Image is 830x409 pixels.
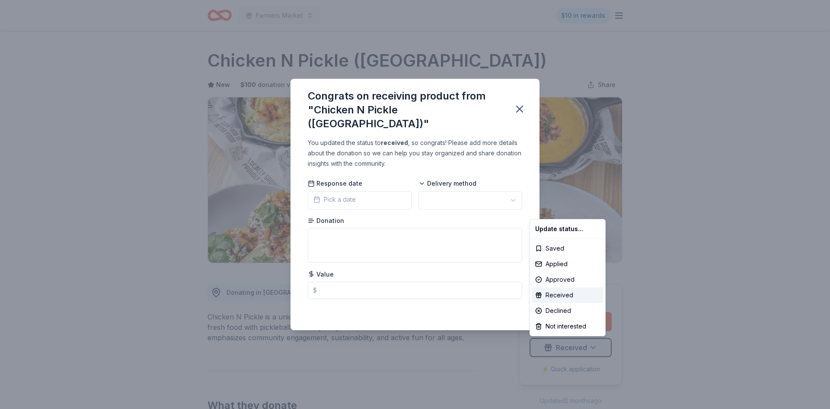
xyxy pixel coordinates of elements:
[532,303,603,319] div: Declined
[532,221,603,237] div: Update status...
[256,10,303,21] span: Farmers Market
[532,256,603,272] div: Applied
[532,241,603,256] div: Saved
[532,319,603,334] div: Not interested
[532,272,603,287] div: Approved
[532,287,603,303] div: Received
